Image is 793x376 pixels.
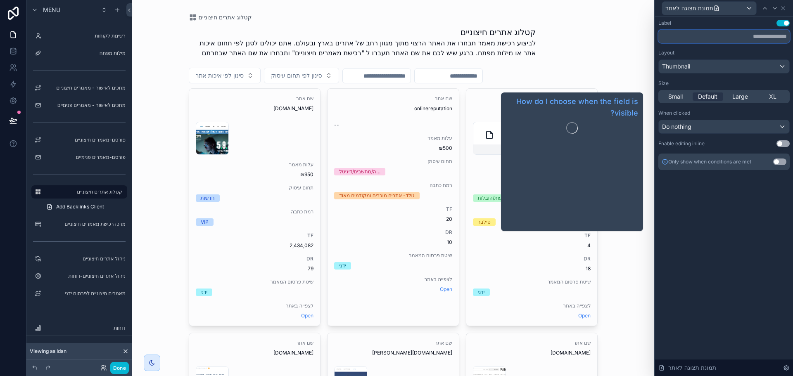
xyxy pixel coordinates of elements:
[196,242,314,249] span: 2,434,082
[334,239,452,246] span: 10
[31,81,127,95] a: מחכים לאישור - מאמרים חיצוניים
[473,184,591,191] span: תחום עיסוק
[506,137,638,228] iframe: Guide
[668,158,751,165] span: Only show when conditions are met
[658,110,690,116] label: When clicked
[473,208,591,215] span: רמת כתבה
[473,340,591,346] span: שם אתר
[473,171,591,178] span: ₪330
[665,4,713,12] span: תמונת תצוגה לאתר
[201,194,215,202] div: חדשות
[45,85,126,91] label: מחכים לאישור - מאמרים חיצוניים
[45,221,126,227] label: מרכז רכישת מאמרים חיצוניים
[110,362,129,374] button: Done
[334,95,452,102] span: שם אתר
[334,229,452,236] span: DR
[45,255,126,262] label: ניהול אתרים חיצוניים
[45,189,122,195] label: קטלוג אתרים חיצוניים
[440,286,452,292] a: Open
[199,13,252,21] span: קטלוג אתרים חיצוניים
[506,96,638,119] a: How do I choose when the field is visible?
[658,59,790,73] button: Thumbnail
[334,158,452,165] span: תחום עיסוק
[478,218,491,226] div: סילבר
[201,289,208,296] div: ידני
[196,265,314,272] span: 79
[196,105,314,112] span: [DOMAIN_NAME]
[658,120,790,134] button: Do nothing
[189,68,261,83] button: Select Button
[31,185,127,199] a: קטלוג אתרים חיצוניים
[41,200,127,213] a: Add Backlinks Client
[43,342,85,350] span: Hidden pages
[45,154,126,161] label: פורסם-מאמרים פנימיים
[196,255,314,262] span: DR
[473,95,591,102] span: שם אתר
[473,232,591,239] span: TF
[56,203,104,210] span: Add Backlinks Client
[189,13,252,21] a: קטלוג אתרים חיצוניים
[473,303,591,309] span: לצפייה באתר
[31,99,127,112] a: מחכים לאישור - מאמרים פנימיים
[45,273,126,279] label: ניהול אתרים חיצוניים-דוחות
[45,102,126,109] label: מחכים לאישור - מאמרים פנימיים
[196,161,314,168] span: עלות מאמר
[473,255,591,262] span: DR
[658,50,674,56] label: Layout
[578,312,591,319] a: Open
[334,105,452,112] span: onlinereputation
[196,350,314,356] span: [DOMAIN_NAME]
[473,105,591,112] span: [DOMAIN_NAME]
[769,92,776,101] span: XL
[473,242,591,249] span: 4
[334,122,339,128] span: --
[189,38,536,58] p: לביצוע רכישת מאמר תבחרו את האתר הרצוי מתוך מגוון רחב של אתרים בארץ ובעולם. אתם יכולים לסנן לפי תח...
[473,350,591,356] span: [DOMAIN_NAME]
[662,123,691,131] span: Do nothing
[478,289,485,296] div: ידני
[334,350,452,356] span: [PERSON_NAME][DOMAIN_NAME]
[339,262,346,270] div: ידני
[31,287,127,300] a: מאמרים חיצוניים לפרסום ידני
[478,194,518,202] div: רכב/הסעות/הובלות
[31,322,127,335] a: דוחות
[45,137,126,143] label: פורסם-מאמרים חיצוניים
[473,161,591,168] span: עלות מאמר
[31,218,127,231] a: מרכז רכישת מאמרים חיצוניים
[339,192,415,199] div: גולד- אתרים מוכרים ומקודמים מאוד
[658,20,671,26] div: Label
[31,270,127,283] a: ניהול אתרים חיצוניים-דוחות
[196,303,314,309] span: לצפייה באתר
[189,26,536,38] h1: קטלוג אתרים חיצוניים
[196,232,314,239] span: TF
[658,140,705,147] div: Enable editing inline
[662,62,690,71] span: Thumbnail
[31,252,127,265] a: ניהול אתרים חיצוניים
[334,216,452,222] span: 20
[301,312,313,319] a: Open
[201,218,209,226] div: VIP
[196,208,314,215] span: רמת כתבה
[334,252,452,259] span: שיטת פרסום המאמר
[334,206,452,213] span: TF
[271,71,322,80] span: סינון לפי תחום עיסוק
[473,279,591,285] span: שיטת פרסום המאמר
[668,92,683,101] span: Small
[196,171,314,178] span: ₪950
[473,265,591,272] span: 18
[334,145,452,151] span: ₪500
[196,71,244,80] span: סינון לפי איכות אתר
[658,80,669,87] label: Size
[334,182,452,189] span: רמת כתבה
[196,340,314,346] span: שם אתר
[196,184,314,191] span: תחום עיסוק
[334,340,452,346] span: שם אתר
[264,68,339,83] button: Select Button
[45,325,126,331] label: דוחות
[698,92,717,101] span: Default
[334,276,452,283] span: לצפייה באתר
